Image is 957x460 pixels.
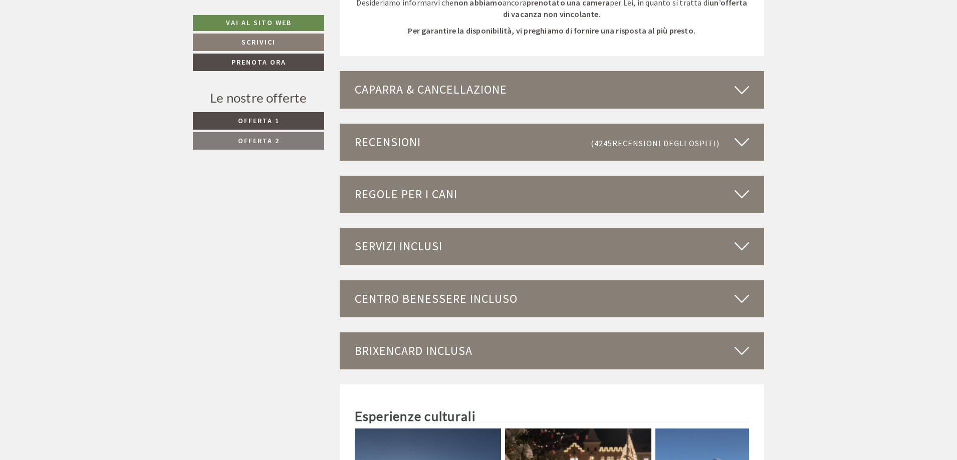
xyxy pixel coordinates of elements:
[238,136,280,145] span: Offerta 2
[355,409,750,423] h2: Esperienze culturali
[408,26,695,36] strong: Per garantire la disponibilità, vi preghiamo di fornire una risposta al più presto.
[340,124,765,161] div: Recensioni
[612,138,716,148] span: Recensioni degli ospiti
[193,15,324,31] a: Vai al sito web
[193,34,324,51] a: Scrivici
[340,176,765,213] div: Regole per i cani
[340,332,765,369] div: BrixenCard inclusa
[340,71,765,108] div: Caparra & cancellazione
[193,54,324,71] a: Prenota ora
[238,116,280,125] span: Offerta 1
[340,228,765,265] div: Servizi inclusi
[591,138,720,148] small: (4245 )
[178,8,217,25] div: lunedì
[16,49,151,56] small: 17:28
[16,30,151,38] div: [GEOGRAPHIC_DATA]
[340,280,765,317] div: Centro benessere incluso
[193,89,324,107] div: Le nostre offerte
[344,264,395,281] button: Invia
[8,28,156,58] div: Buon giorno, come possiamo aiutarla?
